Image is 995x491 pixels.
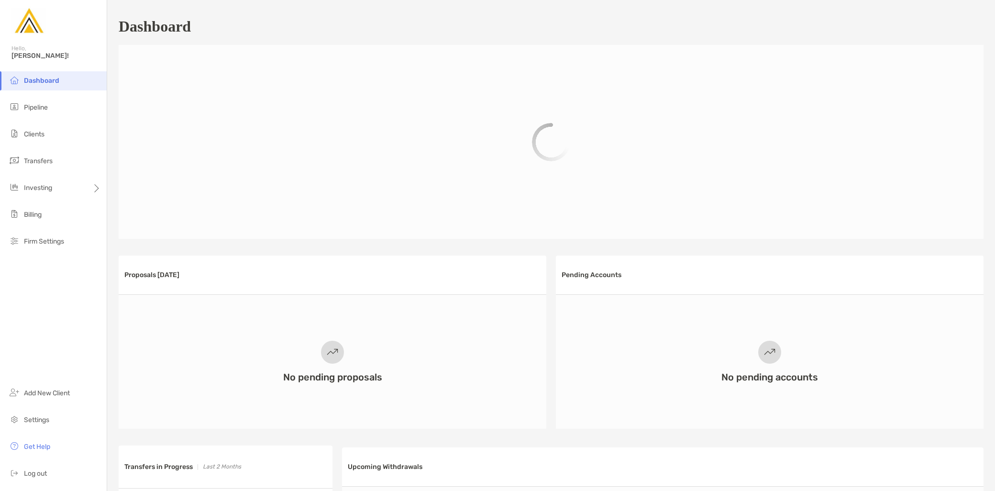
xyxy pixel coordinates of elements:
h3: Pending Accounts [562,271,621,279]
h3: Transfers in Progress [124,463,193,471]
img: clients icon [9,128,20,139]
h3: No pending accounts [721,371,818,383]
p: Last 2 Months [203,461,241,473]
img: firm-settings icon [9,235,20,246]
span: Pipeline [24,103,48,112]
span: Add New Client [24,389,70,397]
img: logout icon [9,467,20,479]
span: Clients [24,130,44,138]
img: pipeline icon [9,101,20,112]
span: [PERSON_NAME]! [11,52,101,60]
span: Get Help [24,443,50,451]
img: billing icon [9,208,20,220]
img: add_new_client icon [9,387,20,398]
span: Transfers [24,157,53,165]
span: Billing [24,211,42,219]
span: Settings [24,416,49,424]
span: Log out [24,469,47,478]
span: Dashboard [24,77,59,85]
img: Zoe Logo [11,4,46,38]
img: settings icon [9,413,20,425]
img: transfers icon [9,155,20,166]
img: investing icon [9,181,20,193]
span: Investing [24,184,52,192]
h3: No pending proposals [283,371,382,383]
h1: Dashboard [119,18,191,35]
img: dashboard icon [9,74,20,86]
h3: Proposals [DATE] [124,271,179,279]
span: Firm Settings [24,237,64,245]
h3: Upcoming Withdrawals [348,463,422,471]
img: get-help icon [9,440,20,452]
